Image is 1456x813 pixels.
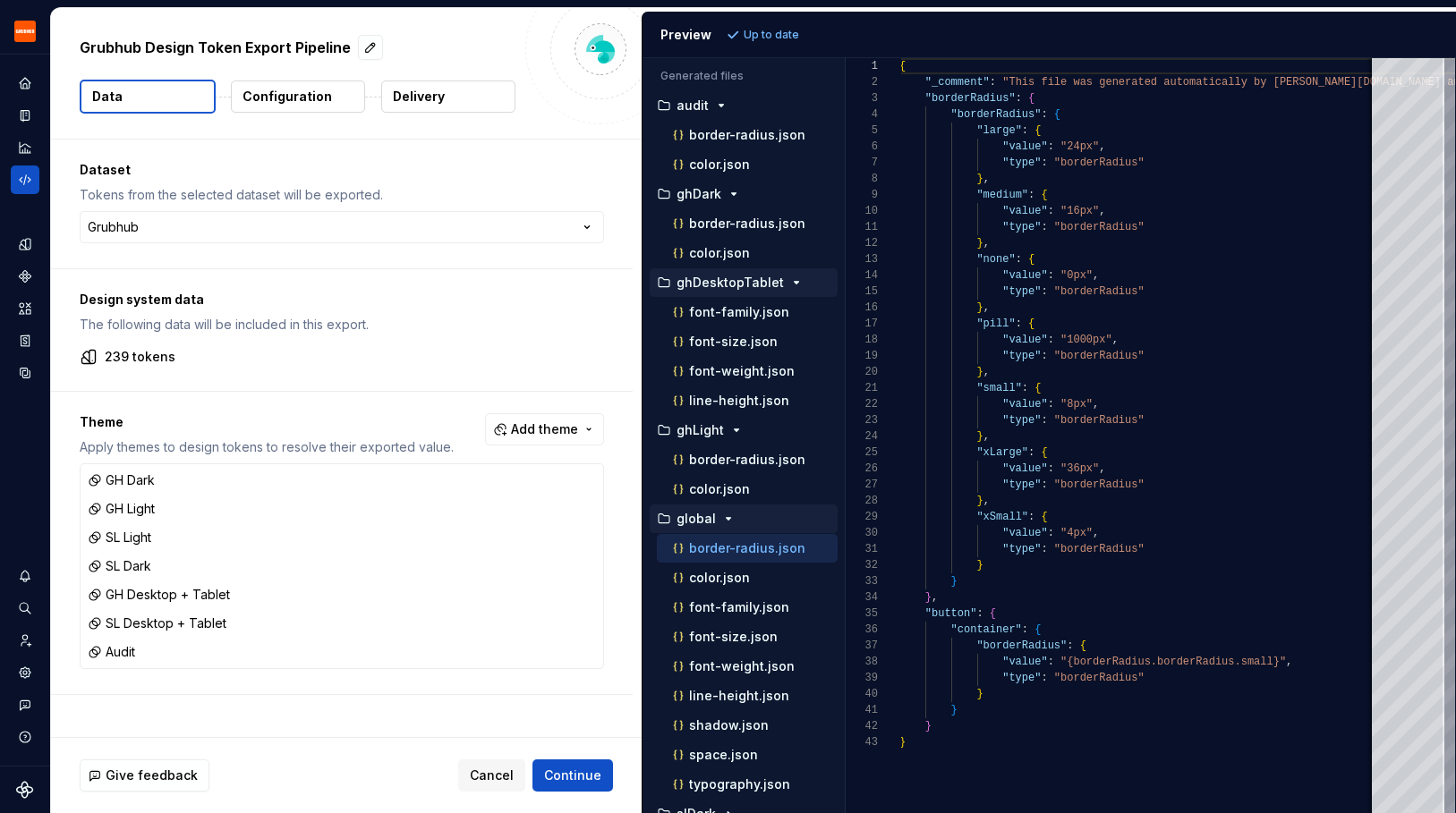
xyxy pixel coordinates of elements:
span: : [1048,269,1054,282]
p: Grubhub Design Token Export Pipeline [80,37,351,58]
span: { [1028,318,1035,330]
span: : [1042,478,1048,491]
span: : [1048,140,1054,153]
div: 19 [846,348,878,364]
a: Settings [11,658,39,687]
div: SL Light [88,529,151,546]
button: ghDark [650,184,838,204]
p: ghLight [677,423,724,437]
span: "type" [1002,157,1041,169]
span: "borderRadius" [1054,285,1145,298]
span: , [1093,527,1099,539]
span: , [1112,334,1119,346]
span: "none" [977,253,1016,266]
p: Up to date [744,28,799,42]
p: Apply themes to design tokens to resolve their exported value. [80,438,454,456]
p: global [677,512,716,526]
button: Delivery [381,80,515,113]
span: , [983,366,990,378]
span: { [1028,253,1035,266]
span: : [1048,334,1054,346]
button: global [650,509,838,529]
span: { [1042,511,1048,523]
div: Contact support [11,690,39,719]
span: } [899,736,906,749]
span: : [1016,92,1022,105]
span: Give feedback [106,766,198,784]
span: "value" [1002,140,1047,153]
p: 239 tokens [105,348,175,366]
span: : [1048,398,1054,411]
span: "type" [1002,221,1041,233]
span: : [1028,511,1035,523]
div: GH Desktop + Tablet [88,586,230,604]
p: Generated files [660,69,827,83]
div: 38 [846,654,878,670]
button: line-height.json [657,686,838,706]
span: { [1035,382,1042,394]
div: 42 [846,718,878,734]
span: Cancel [470,766,514,784]
p: The following data will be included in this export. [80,316,604,334]
span: "4px" [1060,527,1093,539]
button: ghLight [650,420,838,440]
p: font-weight.json [689,659,795,673]
button: ghDesktopTablet [650,273,838,292]
span: , [1100,140,1106,153]
a: Data sources [11,359,39,387]
span: "borderRadius" [1054,414,1145,427]
div: Assets [11,294,39,323]
button: font-family.json [657,302,838,322]
p: Dataset [80,161,604,179]
div: 28 [846,493,878,509]
div: 8 [846,171,878,187]
div: Documentation [11,101,39,130]
span: "value" [1002,656,1047,668]
div: 11 [846,219,878,235]
span: , [932,591,938,604]
div: 1 [846,58,878,74]
span: : [1016,318,1022,330]
span: : [1042,414,1048,427]
a: Supernova Logo [16,781,34,799]
div: 14 [846,267,878,284]
div: Search ⌘K [11,594,39,622]
p: color.json [689,482,750,496]
div: 5 [846,123,878,139]
button: border-radius.json [657,214,838,233]
span: , [983,495,990,507]
span: : [1042,672,1048,684]
span: { [1042,189,1048,201]
div: 22 [846,396,878,412]
span: "type" [1002,478,1041,491]
div: 21 [846,380,878,396]
span: : [1022,382,1028,394]
div: 29 [846,509,878,525]
p: Theme [80,413,454,431]
p: border-radius.json [689,216,805,231]
div: Storybook stories [11,326,39,355]
span: "value" [1002,269,1047,282]
button: color.json [657,568,838,588]
div: SL Dark [88,557,151,575]
button: font-weight.json [657,656,838,676]
div: 9 [846,187,878,203]
div: Design tokens [11,230,39,258]
p: border-radius.json [689,453,805,467]
span: "24px" [1060,140,1099,153]
span: "value" [1002,205,1047,217]
div: Notifications [11,562,39,590]
div: 40 [846,686,878,702]
div: GH Light [88,500,155,518]
a: Code automation [11,165,39,194]
div: 7 [846,155,878,171]
p: space.json [689,748,758,762]
span: "xSmall" [977,511,1029,523]
span: } [977,237,983,250]
div: Components [11,262,39,291]
div: 18 [846,332,878,348]
span: , [1093,269,1099,282]
p: line-height.json [689,689,789,703]
span: "large" [977,124,1022,137]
